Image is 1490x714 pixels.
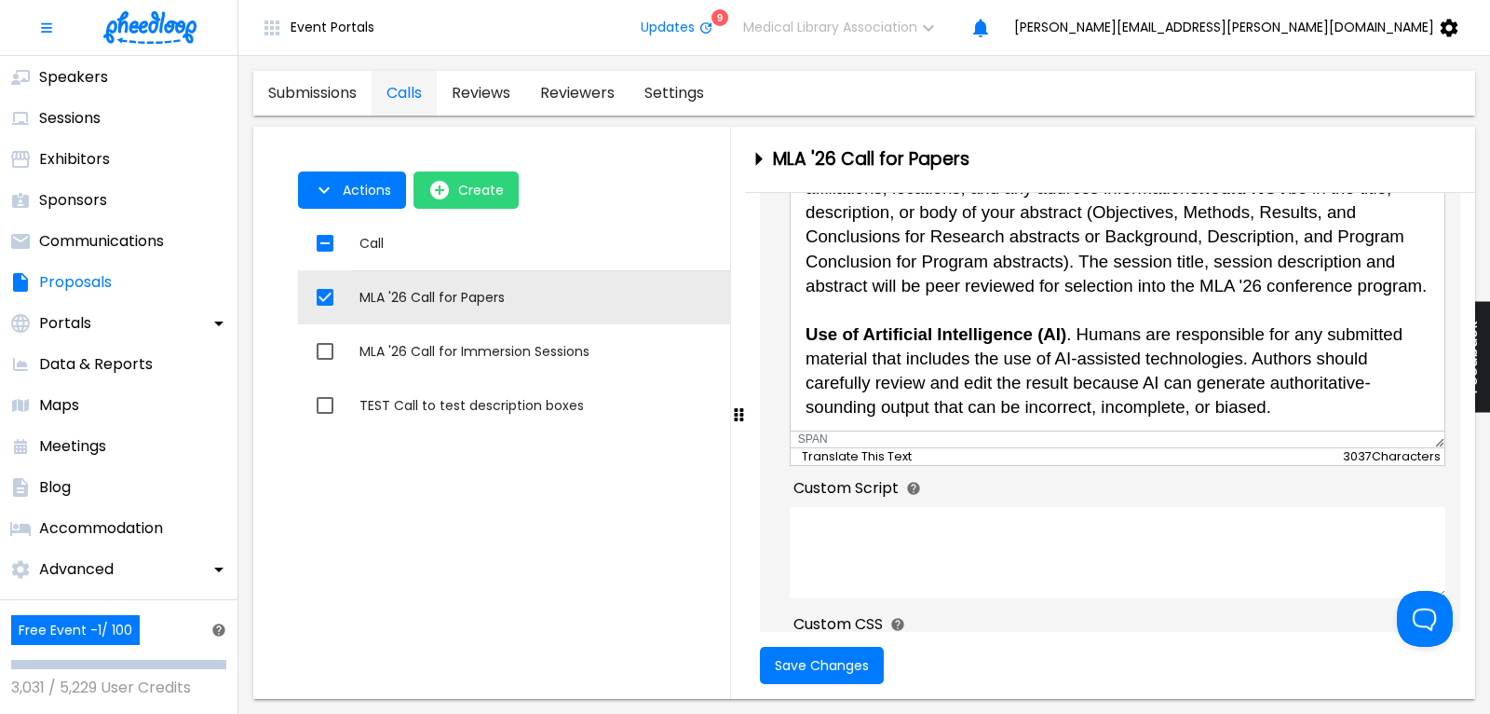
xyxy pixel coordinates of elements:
[39,271,112,294] p: Proposals
[103,11,196,44] img: logo
[39,353,153,376] p: Data & Reports
[641,20,695,34] span: Updates
[39,148,110,171] p: Exhibitors
[793,613,883,636] span: Custom CSS
[794,448,919,466] button: Translate This Text
[253,71,719,116] div: proposals tabs
[39,517,163,540] p: Accommodation
[39,66,108,89] p: Speakers
[525,71,630,116] a: proposals-tab-reviewers
[728,9,962,47] button: Medical Library Association
[359,342,1113,361] div: MLA '26 Call for Immersion Sessions
[359,396,1113,415] div: TEST Call to test description boxes
[39,558,114,581] p: Advanced
[743,20,917,34] span: Medical Library Association
[630,71,719,116] a: proposals-tab-settings
[39,435,106,458] p: Meetings
[798,433,828,446] div: span
[1397,591,1453,647] iframe: Help Scout Beacon - Open
[745,141,773,178] button: close-drawer
[39,230,164,253] p: Communications
[760,647,884,684] button: Save Changes
[773,149,969,170] h3: MLA '26 Call for Papers
[11,615,140,645] div: Free Event - 1 / 100
[359,288,1113,307] div: MLA '26 Call for Papers
[39,312,91,335] p: Portals
[906,481,921,496] svg: Click for more info
[352,227,391,261] button: Sort
[1429,432,1444,447] div: Resize
[39,476,71,499] p: Blog
[204,622,226,638] a: Help
[1014,20,1434,34] span: [PERSON_NAME][EMAIL_ADDRESS][PERSON_NAME][DOMAIN_NAME]
[298,172,406,209] button: Actions
[39,394,79,417] p: Maps
[253,71,372,116] a: proposals-tab-submissions
[413,172,519,209] button: open-Create
[39,107,101,130] p: Sessions
[626,9,728,47] button: Updates9
[246,9,389,47] button: Event Portals
[343,183,391,198] span: Actions
[437,71,525,116] a: proposals-tab-reviews
[730,127,745,699] div: drag-to-resize
[291,20,374,34] span: Event Portals
[733,407,745,422] svg: Drag to resize
[790,448,1445,467] div: 3037 Characters
[793,477,899,500] span: Custom Script
[458,183,504,198] span: Create
[11,677,226,699] p: 3,031 / 5,229 User Credits
[890,617,905,632] svg: Click for more info
[1463,321,1481,394] span: Feedback
[372,71,437,116] a: proposals-tab-calls
[39,189,107,212] p: Sponsors
[999,9,1483,47] button: [PERSON_NAME][EMAIL_ADDRESS][PERSON_NAME][DOMAIN_NAME]
[359,232,384,255] div: Call
[711,9,728,26] div: 9
[775,658,869,673] span: Save Changes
